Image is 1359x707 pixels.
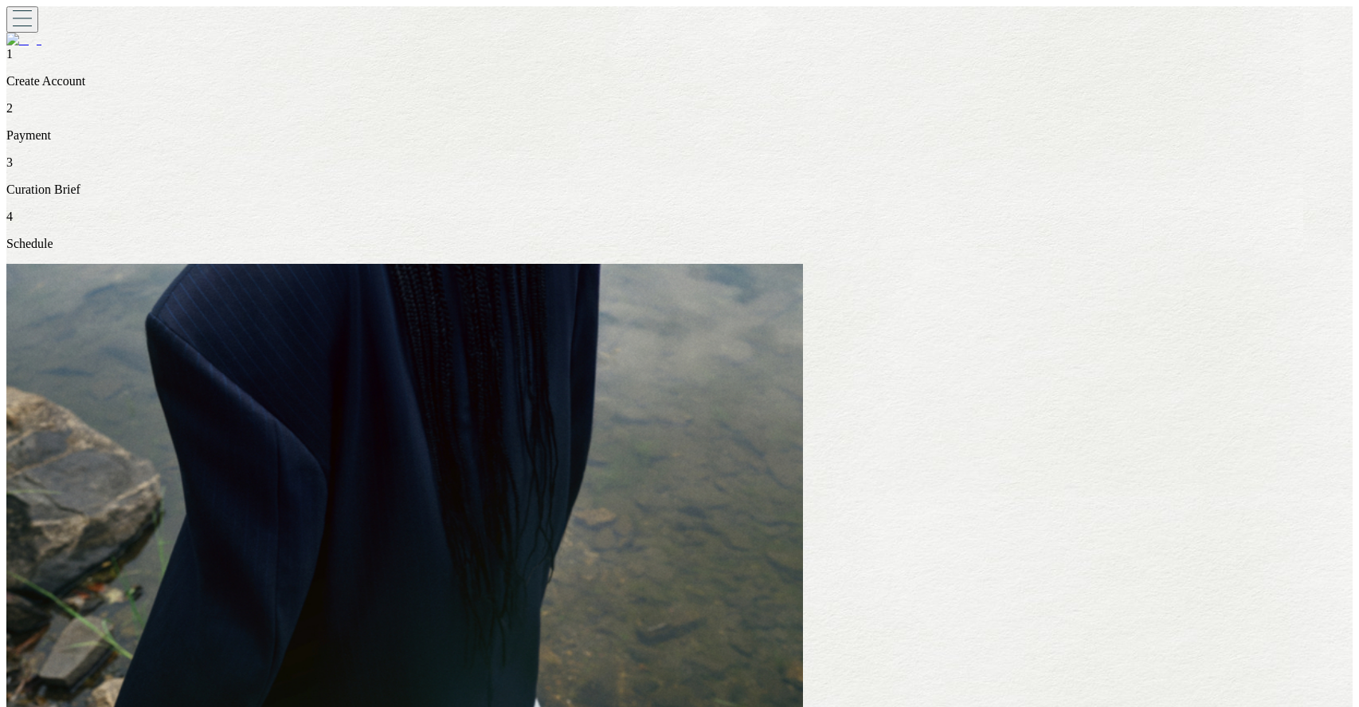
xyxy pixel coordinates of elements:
p: Curation Brief [6,183,1353,197]
p: Create Account [6,74,1353,88]
img: logo [6,33,41,47]
p: Payment [6,128,1353,143]
span: 4 [6,210,13,223]
span: 2 [6,101,13,115]
span: 3 [6,155,13,169]
span: 1 [6,47,13,61]
p: Schedule [6,237,1353,251]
